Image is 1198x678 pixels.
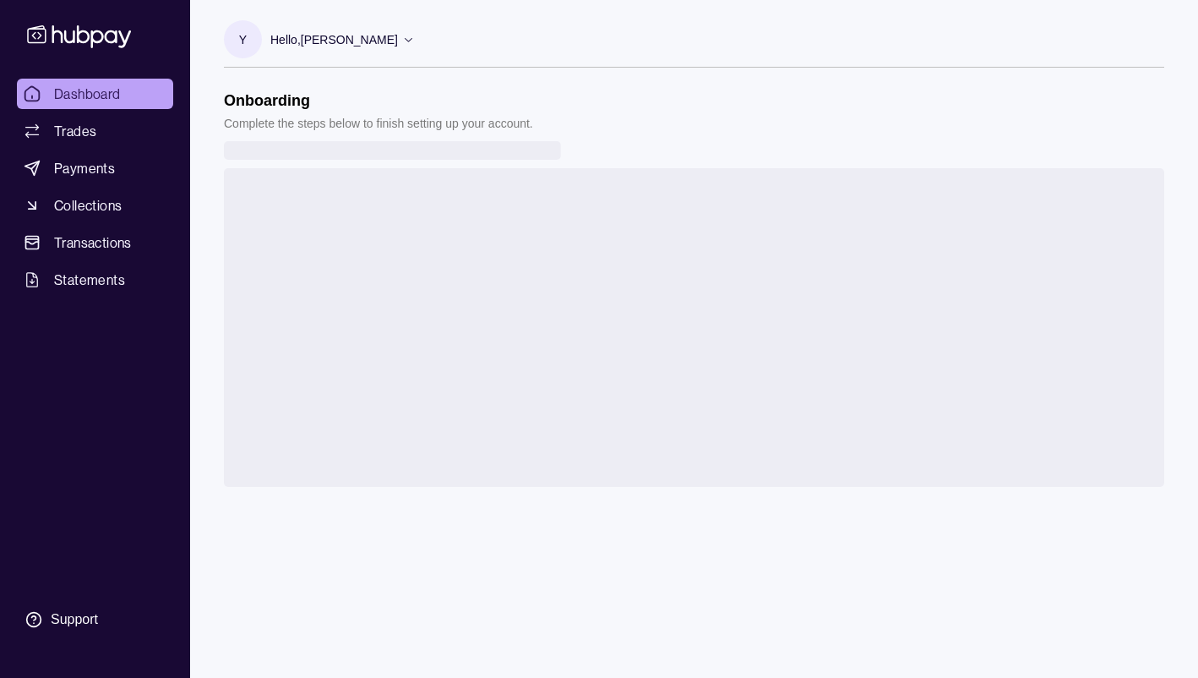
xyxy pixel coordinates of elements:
[224,91,533,110] h1: Onboarding
[17,116,173,146] a: Trades
[224,114,533,133] p: Complete the steps below to finish setting up your account.
[54,121,96,141] span: Trades
[51,610,98,629] div: Support
[17,153,173,183] a: Payments
[54,232,132,253] span: Transactions
[54,270,125,290] span: Statements
[54,84,121,104] span: Dashboard
[54,158,115,178] span: Payments
[17,79,173,109] a: Dashboard
[17,265,173,295] a: Statements
[17,190,173,221] a: Collections
[239,30,247,49] p: Y
[270,30,398,49] p: Hello, [PERSON_NAME]
[17,227,173,258] a: Transactions
[54,195,122,216] span: Collections
[17,602,173,637] a: Support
